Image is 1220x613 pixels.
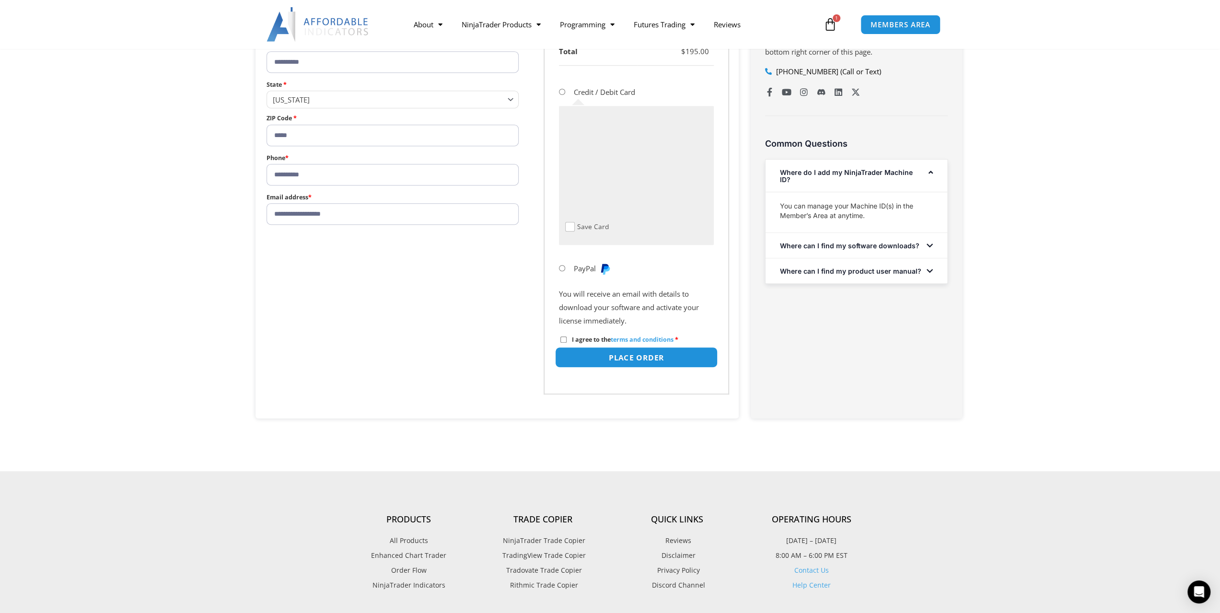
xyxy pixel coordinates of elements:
[267,191,519,203] label: Email address
[681,46,686,56] span: $
[766,192,947,232] div: Where do I add my NinjaTrader Machine ID?
[871,21,930,28] span: MEMBERS AREA
[610,579,744,591] a: Discord Channel
[476,579,610,591] a: Rithmic Trade Copier
[655,564,700,577] span: Privacy Policy
[504,564,582,577] span: Tradovate Trade Copier
[342,534,476,547] a: All Products
[391,564,427,577] span: Order Flow
[780,201,933,220] p: You can manage your Machine ID(s) in the Member’s Area at anytime.
[559,46,578,56] strong: Total
[704,13,750,35] a: Reviews
[744,534,879,547] p: [DATE] – [DATE]
[1187,580,1210,603] div: Open Intercom Messenger
[766,233,947,258] div: Where can I find my software downloads?
[663,534,691,547] span: Reviews
[476,549,610,562] a: TradingView Trade Copier
[610,549,744,562] a: Disclaimer
[577,222,609,232] label: Save Card
[610,514,744,525] h4: Quick Links
[809,11,851,38] a: 1
[599,263,611,275] img: PayPal
[508,579,578,591] span: Rithmic Trade Copier
[744,514,879,525] h4: Operating Hours
[267,7,370,42] img: LogoAI | Affordable Indicators – NinjaTrader
[675,335,678,344] abbr: required
[766,258,947,283] div: Where can I find my product user manual?
[681,46,709,56] bdi: 195.00
[765,138,948,149] h3: Common Questions
[555,347,717,368] button: Place order
[780,242,919,250] a: Where can I find my software downloads?
[404,13,452,35] a: About
[342,579,476,591] a: NinjaTrader Indicators
[342,564,476,577] a: Order Flow
[476,514,610,525] h4: Trade Copier
[610,564,744,577] a: Privacy Policy
[342,549,476,562] a: Enhanced Chart Trader
[476,534,610,547] a: NinjaTrader Trade Copier
[624,13,704,35] a: Futures Trading
[267,152,519,164] label: Phone
[659,549,696,562] span: Disclaimer
[766,160,947,192] div: Where do I add my NinjaTrader Machine ID?
[792,580,831,590] a: Help Center
[267,79,519,91] label: State
[500,549,586,562] span: TradingView Trade Copier
[860,15,941,35] a: MEMBERS AREA
[572,335,674,344] span: I agree to the
[780,168,913,184] a: Where do I add my NinjaTrader Machine ID?
[267,91,519,108] span: State
[833,14,840,22] span: 1
[390,534,428,547] span: All Products
[563,111,705,220] iframe: Secure payment input frame
[780,267,921,275] a: Where can I find my product user manual?
[550,13,624,35] a: Programming
[650,579,705,591] span: Discord Channel
[574,87,635,97] label: Credit / Debit Card
[267,112,519,124] label: ZIP Code
[574,264,611,273] label: PayPal
[560,336,567,343] input: I agree to theterms and conditions *
[404,13,821,35] nav: Menu
[610,534,744,547] a: Reviews
[559,288,714,328] p: You will receive an email with details to download your software and activate your license immedi...
[794,566,829,575] a: Contact Us
[273,95,504,104] span: California
[342,514,476,525] h4: Products
[371,549,446,562] span: Enhanced Chart Trader
[744,549,879,562] p: 8:00 AM – 6:00 PM EST
[452,13,550,35] a: NinjaTrader Products
[476,564,610,577] a: Tradovate Trade Copier
[372,579,445,591] span: NinjaTrader Indicators
[500,534,585,547] span: NinjaTrader Trade Copier
[773,65,881,79] span: [PHONE_NUMBER] (Call or Text)
[611,335,674,344] a: terms and conditions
